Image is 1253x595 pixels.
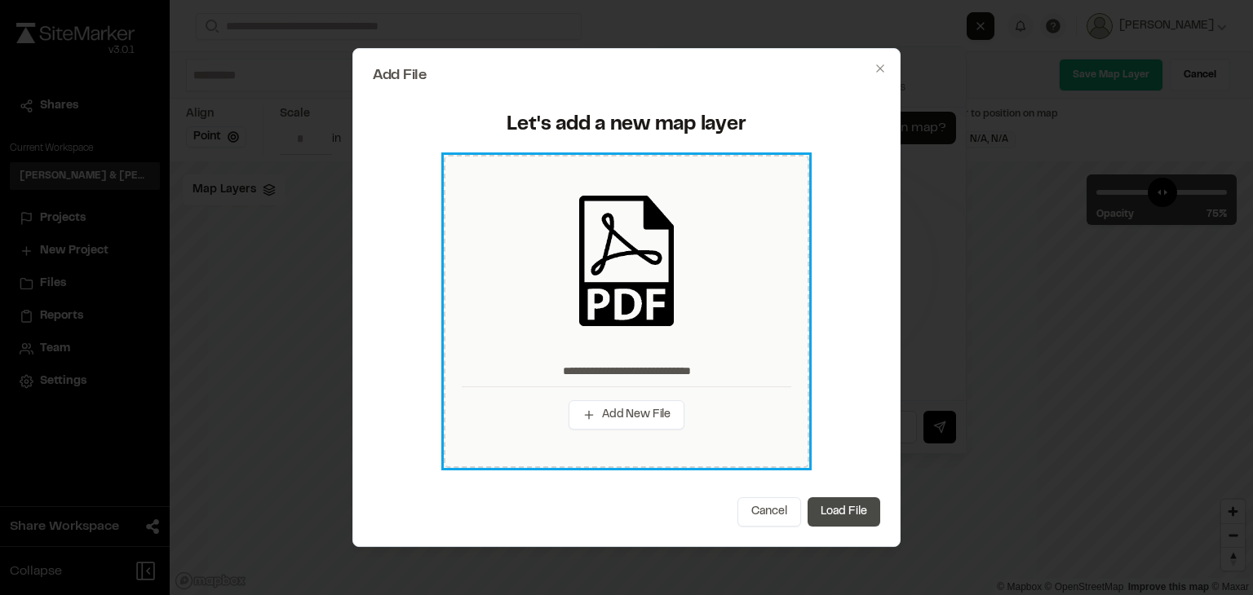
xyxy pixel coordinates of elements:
[561,196,692,326] img: pdf_black_icon.png
[444,155,809,468] div: Add New File
[808,497,880,527] button: Load File
[737,497,801,527] button: Cancel
[383,112,870,139] div: Let's add a new map layer
[569,400,684,430] button: Add New File
[373,68,880,83] h2: Add File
